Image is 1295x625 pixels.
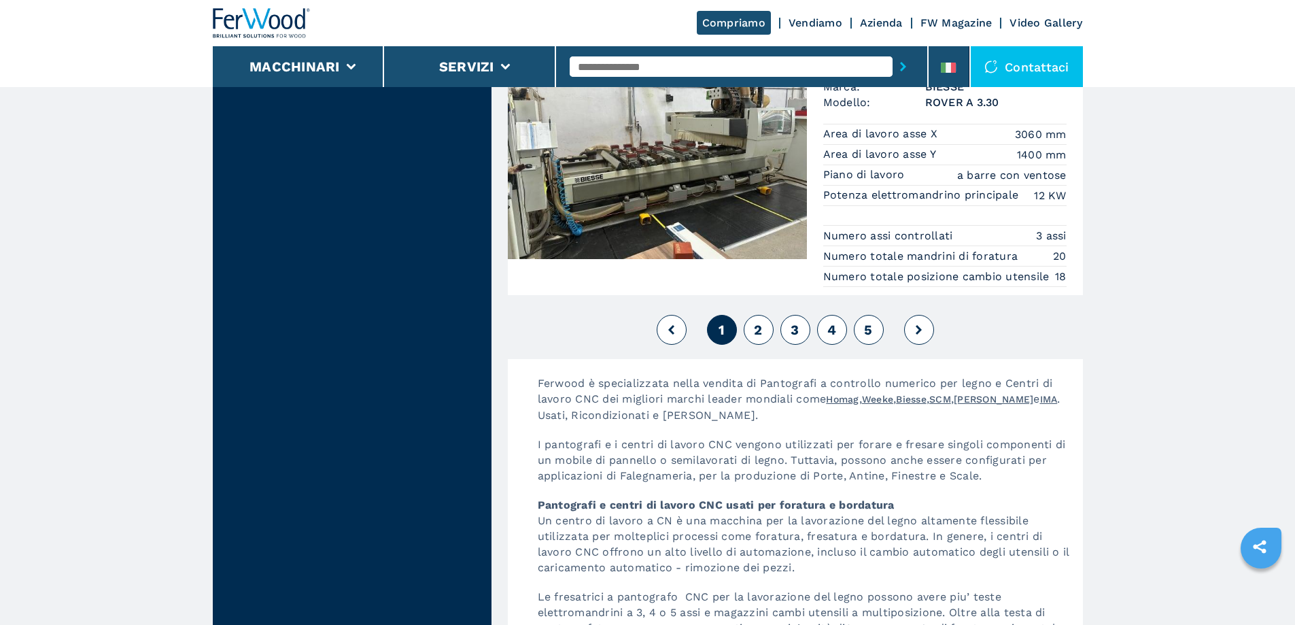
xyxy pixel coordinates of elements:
button: 1 [707,315,737,345]
em: 20 [1053,248,1067,264]
p: Numero assi controllati [823,229,956,243]
em: 12 KW [1034,188,1066,203]
img: Centro di lavoro a Ventose BIESSE ROVER A 3.30 [508,28,807,259]
a: Compriamo [697,11,771,35]
button: Macchinari [249,58,340,75]
span: 5 [864,322,872,338]
button: Servizi [439,58,494,75]
a: FW Magazine [920,16,992,29]
h3: ROVER A 3.30 [925,95,1067,110]
button: 2 [744,315,774,345]
a: [PERSON_NAME] [954,394,1033,405]
a: SCM [929,394,951,405]
span: 1 [719,322,725,338]
p: Piano di lavoro [823,167,908,182]
em: 1400 mm [1017,147,1067,163]
a: Vendiamo [789,16,842,29]
button: 4 [817,315,847,345]
p: Numero totale posizione cambio utensile [823,269,1053,284]
span: Modello: [823,95,925,110]
div: Contattaci [971,46,1083,87]
button: 3 [780,315,810,345]
em: a barre con ventose [957,167,1067,183]
img: Ferwood [213,8,311,38]
p: Ferwood è specializzata nella vendita di Pantografi a controllo numerico per legno e Centri di la... [524,375,1083,437]
span: 2 [754,322,762,338]
a: Weeke [862,394,893,405]
em: 18 [1055,269,1067,284]
a: sharethis [1243,530,1277,564]
em: 3060 mm [1015,126,1067,142]
p: I pantografi e i centri di lavoro CNC vengono utilizzati per forare e fresare singoli componenti ... [524,437,1083,497]
em: 3 assi [1036,228,1067,243]
span: 3 [791,322,799,338]
button: submit-button [893,51,914,82]
a: IMA [1040,394,1058,405]
p: Potenza elettromandrino principale [823,188,1022,203]
p: Numero totale mandrini di foratura [823,249,1022,264]
iframe: Chat [1237,564,1285,615]
p: Area di lavoro asse Y [823,147,940,162]
span: 4 [827,322,836,338]
p: Un centro di lavoro a CN è una macchina per la lavorazione del legno altamente flessibile utilizz... [524,497,1083,589]
p: Area di lavoro asse X [823,126,942,141]
strong: Pantografi e centri di lavoro CNC usati per foratura e bordatura [538,499,895,511]
button: 5 [854,315,884,345]
img: Contattaci [984,60,998,73]
a: Azienda [860,16,903,29]
a: Centro di lavoro a Ventose BIESSE ROVER A 3.30Centro di lavoro a VentoseCodice:008015Marca:BIESSE... [508,28,1083,295]
a: Biesse [896,394,927,405]
a: Video Gallery [1009,16,1082,29]
a: Homag [826,394,859,405]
